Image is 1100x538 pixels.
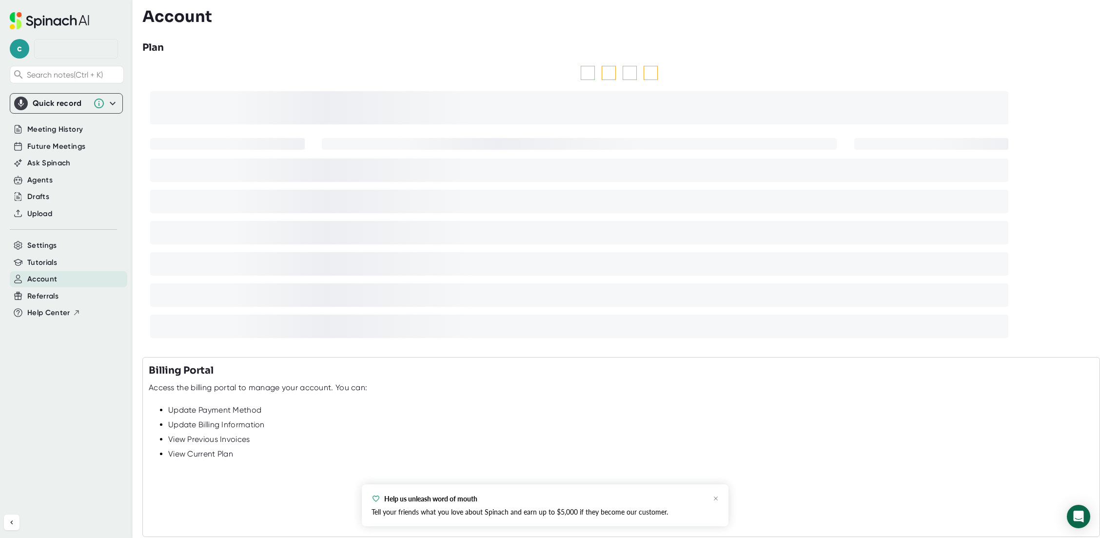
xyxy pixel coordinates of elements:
h3: Billing Portal [149,363,214,378]
div: Update Billing Information [168,420,1094,430]
div: Update Payment Method [168,405,1094,415]
div: View Previous Invoices [168,435,1094,444]
div: Open Intercom Messenger [1067,505,1090,528]
button: Account [27,274,57,285]
div: View Current Plan [168,449,1094,459]
button: Drafts [27,191,49,202]
button: Settings [27,240,57,251]
button: Referrals [27,291,59,302]
button: Meeting History [27,124,83,135]
span: Help Center [27,307,70,319]
span: Search notes (Ctrl + K) [27,70,121,80]
button: Future Meetings [27,141,85,152]
button: Upload [27,208,52,219]
span: c [10,39,29,59]
button: Collapse sidebar [4,515,20,530]
button: Agents [27,175,53,186]
h3: Account [142,7,212,26]
div: Access the billing portal to manage your account. You can: [149,383,367,393]
div: Quick record [33,99,88,108]
div: Quick record [14,94,118,113]
button: Help Center [27,307,80,319]
button: Tutorials [27,257,57,268]
h3: Plan [142,40,164,55]
button: Ask Spinach [27,158,71,169]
